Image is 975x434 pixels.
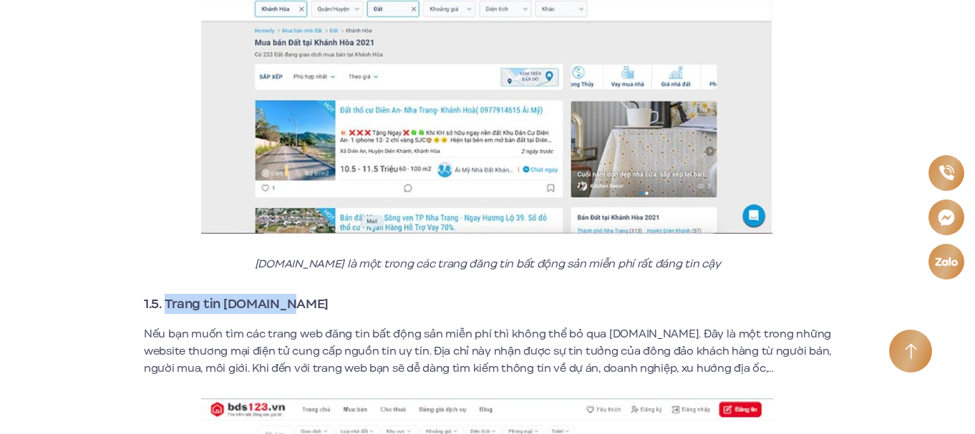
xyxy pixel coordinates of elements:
[255,256,720,272] em: [DOMAIN_NAME] là một trong các trang đăng tin bất động sản miễn phí rất đáng tin cậy
[934,256,959,267] img: Zalo icon
[938,164,954,181] img: Phone icon
[937,208,956,227] img: Messenger icon
[144,325,831,377] p: Nếu bạn muốn tìm các trang web đăng tin bất động sản miễn phí thì không thể bỏ qua [DOMAIN_NAME]....
[905,343,917,360] img: Arrow icon
[144,295,329,313] strong: 1.5. Trang tin [DOMAIN_NAME]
